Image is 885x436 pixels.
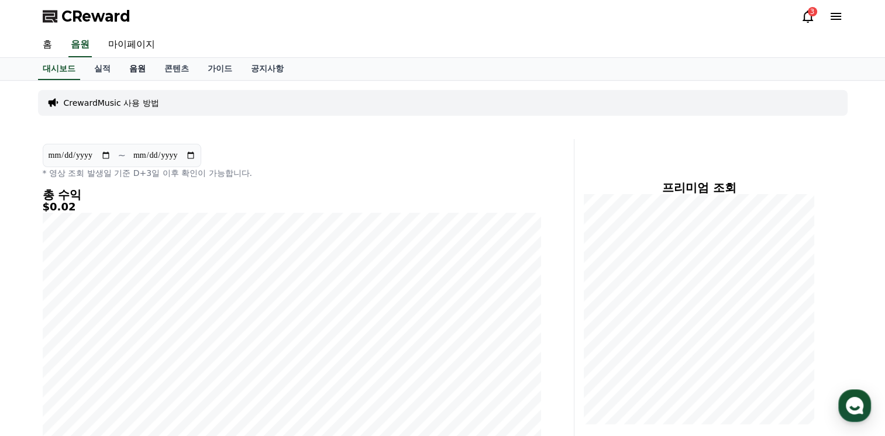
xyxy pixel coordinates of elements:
[37,357,44,366] span: 홈
[38,58,80,80] a: 대시보드
[77,339,151,368] a: 대화
[155,58,198,80] a: 콘텐츠
[64,97,159,109] a: CrewardMusic 사용 방법
[808,7,817,16] div: 3
[151,339,225,368] a: 설정
[43,167,541,179] p: * 영상 조회 발생일 기준 D+3일 이후 확인이 가능합니다.
[85,58,120,80] a: 실적
[68,33,92,57] a: 음원
[198,58,242,80] a: 가이드
[43,201,541,213] h5: $0.02
[118,148,126,162] p: ~
[99,33,164,57] a: 마이페이지
[4,339,77,368] a: 홈
[43,7,130,26] a: CReward
[33,33,61,57] a: 홈
[242,58,293,80] a: 공지사항
[181,357,195,366] span: 설정
[801,9,815,23] a: 3
[120,58,155,80] a: 음원
[584,181,815,194] h4: 프리미엄 조회
[107,357,121,366] span: 대화
[61,7,130,26] span: CReward
[43,188,541,201] h4: 총 수익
